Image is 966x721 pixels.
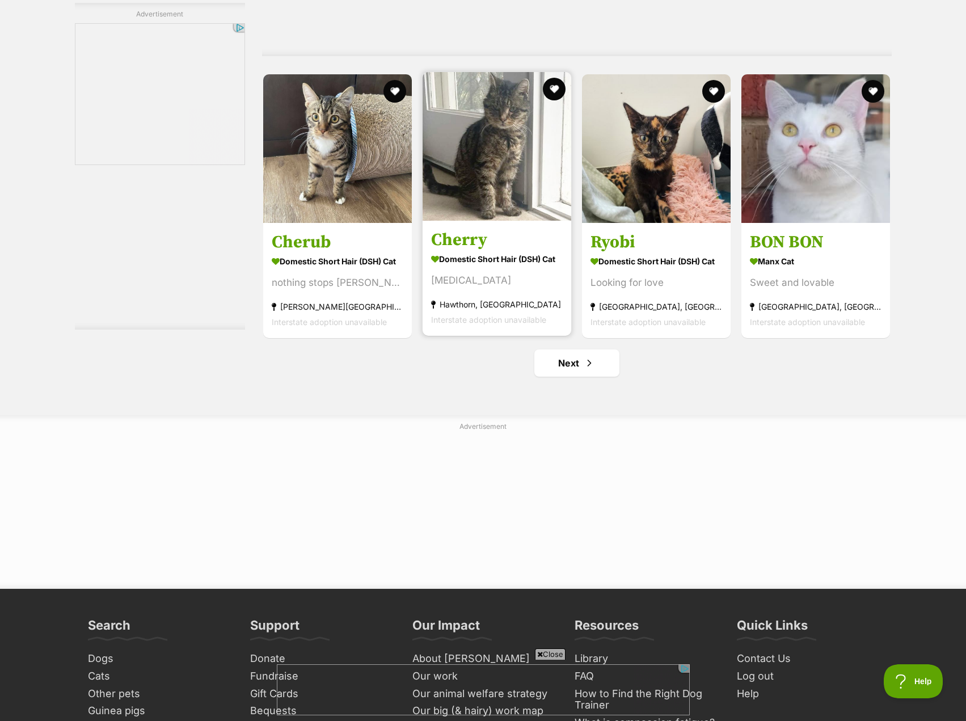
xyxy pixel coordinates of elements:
a: Guinea pigs [83,702,234,720]
a: Help [732,685,883,703]
a: Next page [534,349,619,377]
a: Gift Cards [246,685,396,703]
h3: Search [88,617,130,640]
h3: Cherub [272,231,403,253]
h3: Quick Links [737,617,808,640]
span: Interstate adoption unavailable [272,317,387,327]
div: Advertisement [75,3,245,330]
strong: Domestic Short Hair (DSH) Cat [431,251,563,267]
a: Library [570,650,721,668]
nav: Pagination [262,349,892,377]
span: Close [535,648,566,660]
button: favourite [543,78,566,100]
div: nothing stops [PERSON_NAME] [272,275,403,290]
a: BON BON Manx Cat Sweet and lovable [GEOGRAPHIC_DATA], [GEOGRAPHIC_DATA] Interstate adoption unava... [741,223,890,338]
span: Interstate adoption unavailable [431,315,546,324]
span: Interstate adoption unavailable [750,317,865,327]
button: favourite [862,80,885,103]
h3: BON BON [750,231,881,253]
h3: Cherry [431,229,563,251]
button: favourite [383,80,406,103]
a: Bequests [246,702,396,720]
a: About [PERSON_NAME] [408,650,559,668]
strong: Manx Cat [750,253,881,269]
a: Cats [83,668,234,685]
iframe: Advertisement [208,436,758,577]
img: Cherry - Domestic Short Hair (DSH) Cat [423,72,571,221]
strong: [PERSON_NAME][GEOGRAPHIC_DATA], [GEOGRAPHIC_DATA] [272,299,403,314]
a: Log out [732,668,883,685]
iframe: Advertisement [277,664,690,715]
strong: [GEOGRAPHIC_DATA], [GEOGRAPHIC_DATA] [590,299,722,314]
iframe: Advertisement [75,171,245,313]
iframe: Advertisement [75,24,245,166]
a: Contact Us [732,650,883,668]
div: Looking for love [590,275,722,290]
strong: Hawthorn, [GEOGRAPHIC_DATA] [431,297,563,312]
div: Sweet and lovable [750,275,881,290]
button: favourite [702,80,725,103]
div: [MEDICAL_DATA] [431,273,563,288]
strong: [GEOGRAPHIC_DATA], [GEOGRAPHIC_DATA] [750,299,881,314]
a: Donate [246,650,396,668]
img: Cherub - Domestic Short Hair (DSH) Cat [263,74,412,223]
a: Cherry Domestic Short Hair (DSH) Cat [MEDICAL_DATA] Hawthorn, [GEOGRAPHIC_DATA] Interstate adopti... [423,221,571,336]
a: Other pets [83,685,234,703]
a: Ryobi Domestic Short Hair (DSH) Cat Looking for love [GEOGRAPHIC_DATA], [GEOGRAPHIC_DATA] Interst... [582,223,731,338]
h3: Resources [575,617,639,640]
img: BON BON - Manx Cat [741,74,890,223]
iframe: Help Scout Beacon - Open [884,664,943,698]
strong: Domestic Short Hair (DSH) Cat [272,253,403,269]
h3: Ryobi [590,231,722,253]
strong: Domestic Short Hair (DSH) Cat [590,253,722,269]
a: Dogs [83,650,234,668]
a: Fundraise [246,668,396,685]
h3: Our Impact [412,617,480,640]
h3: Support [250,617,299,640]
a: Cherub Domestic Short Hair (DSH) Cat nothing stops [PERSON_NAME] [PERSON_NAME][GEOGRAPHIC_DATA], ... [263,223,412,338]
img: Ryobi - Domestic Short Hair (DSH) Cat [582,74,731,223]
span: Interstate adoption unavailable [590,317,706,327]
